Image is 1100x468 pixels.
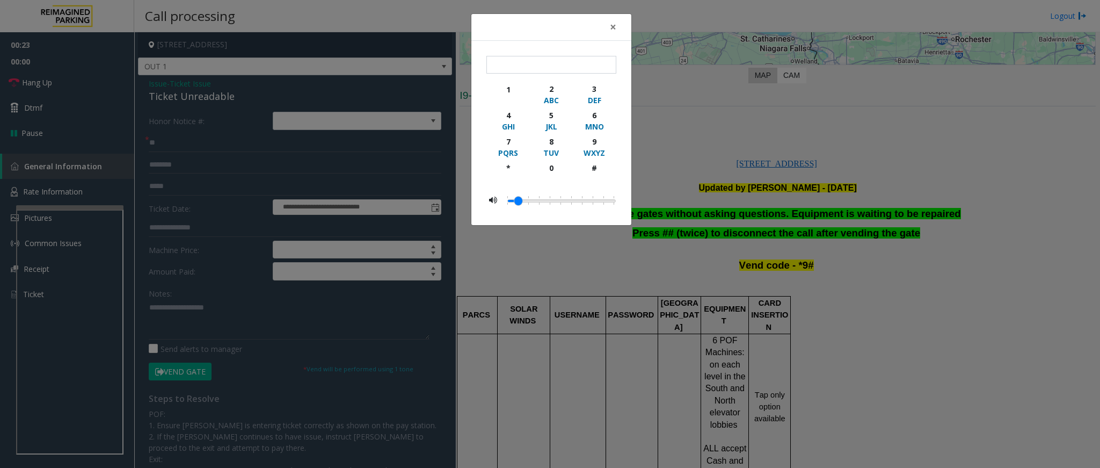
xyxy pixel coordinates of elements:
button: 6MNO [573,107,616,134]
div: JKL [536,121,566,132]
button: 8TUV [529,134,573,160]
div: 5 [536,110,566,121]
button: 5JKL [529,107,573,134]
div: 6 [580,110,609,121]
a: Drag [514,197,522,205]
button: Close [602,14,624,40]
button: 9WXYZ [573,134,616,160]
div: 7 [493,136,523,147]
button: 0 [529,160,573,185]
li: 0.45 [599,193,609,207]
div: ABC [536,95,566,106]
div: 8 [536,136,566,147]
div: TUV [536,147,566,159]
li: 0 [507,193,513,207]
li: 0.5 [609,193,614,207]
li: 0.4 [588,193,599,207]
li: 0.1 [523,193,534,207]
li: 0.35 [577,193,588,207]
li: 0.3 [566,193,577,207]
button: 3DEF [573,81,616,107]
div: 2 [536,83,566,95]
div: # [580,162,609,174]
span: × [610,19,616,34]
button: 7PQRS [486,134,530,160]
div: MNO [580,121,609,132]
li: 0.15 [534,193,545,207]
button: 2ABC [529,81,573,107]
div: GHI [493,121,523,132]
div: PQRS [493,147,523,159]
div: 4 [493,110,523,121]
div: 9 [580,136,609,147]
div: DEF [580,95,609,106]
div: 1 [493,84,523,95]
div: 3 [580,83,609,95]
div: WXYZ [580,147,609,159]
div: 0 [536,162,566,174]
button: 1 [486,81,530,107]
li: 0.05 [513,193,523,207]
li: 0.2 [545,193,556,207]
button: 4GHI [486,107,530,134]
button: # [573,160,616,185]
li: 0.25 [556,193,566,207]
